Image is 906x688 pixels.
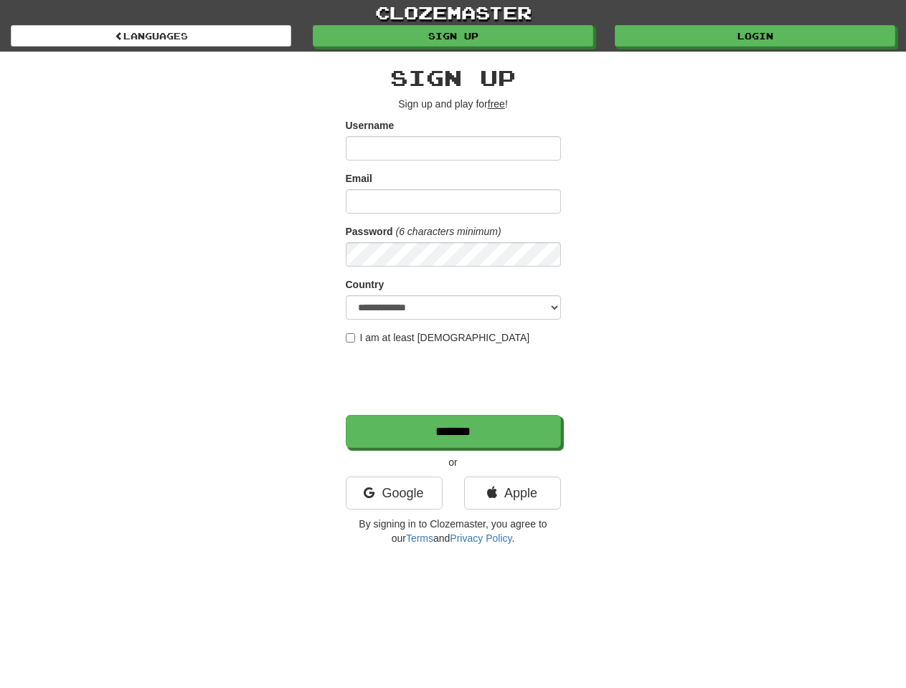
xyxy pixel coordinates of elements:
p: Sign up and play for ! [346,97,561,111]
label: Country [346,277,384,292]
a: Apple [464,477,561,510]
label: Password [346,224,393,239]
a: Sign up [313,25,593,47]
p: or [346,455,561,469]
u: free [488,98,505,110]
iframe: reCAPTCHA [346,352,564,408]
p: By signing in to Clozemaster, you agree to our and . [346,517,561,545]
a: Login [615,25,895,47]
label: I am at least [DEMOGRAPHIC_DATA] [346,330,530,345]
em: (6 characters minimum) [396,226,501,237]
a: Google [346,477,443,510]
a: Terms [406,532,433,544]
input: I am at least [DEMOGRAPHIC_DATA] [346,333,355,343]
h2: Sign up [346,66,561,90]
label: Email [346,171,372,186]
label: Username [346,118,395,133]
a: Privacy Policy [450,532,511,544]
a: Languages [11,25,291,47]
